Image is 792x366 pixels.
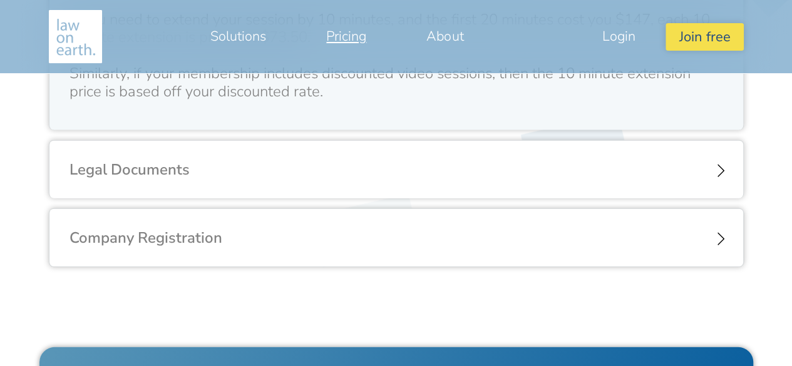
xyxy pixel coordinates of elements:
[49,209,743,267] div: Company Registration
[296,21,396,51] a: Pricing
[666,23,743,50] button: Join free
[396,21,493,51] a: About
[49,10,102,63] img: Making legal services accessible to everyone, anywhere, anytime
[572,21,666,51] a: Login
[180,21,296,51] a: Solutions
[49,141,743,199] div: Legal Documents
